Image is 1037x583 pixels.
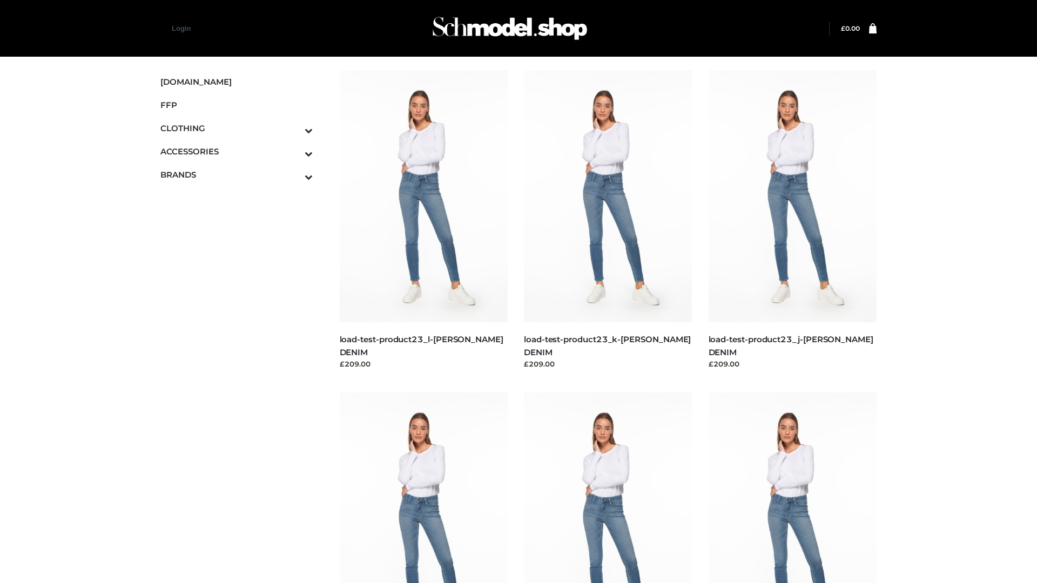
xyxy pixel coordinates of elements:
div: £209.00 [524,358,692,369]
button: Toggle Submenu [275,163,313,186]
img: Schmodel Admin 964 [429,7,591,50]
a: Login [172,24,191,32]
button: Toggle Submenu [275,140,313,163]
span: £ [841,24,845,32]
a: CLOTHINGToggle Submenu [160,117,313,140]
a: £0.00 [841,24,860,32]
a: load-test-product23_k-[PERSON_NAME] DENIM [524,334,691,357]
span: FFP [160,99,313,111]
span: [DOMAIN_NAME] [160,76,313,88]
a: [DOMAIN_NAME] [160,70,313,93]
span: ACCESSORIES [160,145,313,158]
a: FFP [160,93,313,117]
button: Toggle Submenu [275,117,313,140]
span: BRANDS [160,168,313,181]
a: BRANDSToggle Submenu [160,163,313,186]
a: load-test-product23_l-[PERSON_NAME] DENIM [340,334,503,357]
a: load-test-product23_j-[PERSON_NAME] DENIM [709,334,873,357]
div: £209.00 [709,358,877,369]
span: CLOTHING [160,122,313,134]
div: £209.00 [340,358,508,369]
bdi: 0.00 [841,24,860,32]
a: ACCESSORIESToggle Submenu [160,140,313,163]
